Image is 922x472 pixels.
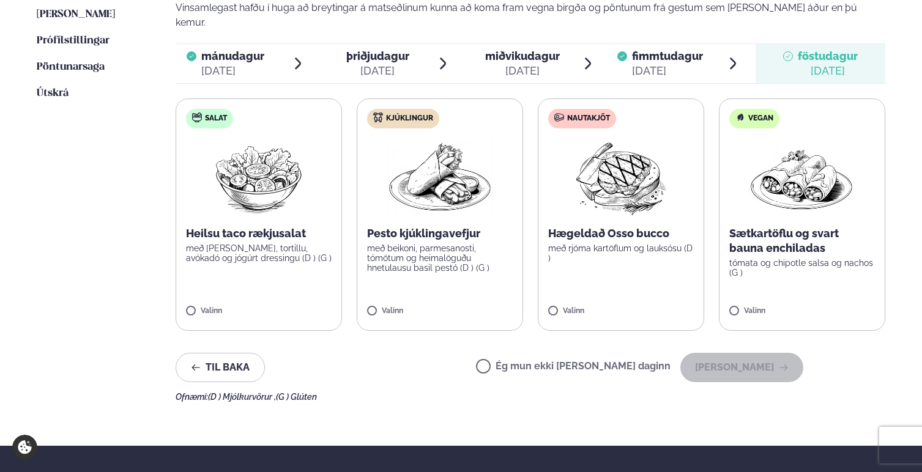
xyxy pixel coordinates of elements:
[798,50,858,62] span: föstudagur
[748,114,773,124] span: Vegan
[485,50,560,62] span: miðvikudagur
[567,114,610,124] span: Nautakjöt
[37,35,110,46] span: Prófílstillingar
[37,60,105,75] a: Pöntunarsaga
[367,243,513,273] p: með beikoni, parmesanosti, tómötum og heimalöguðu hnetulausu basil pestó (D ) (G )
[37,88,69,98] span: Útskrá
[346,50,409,62] span: þriðjudagur
[554,112,564,122] img: beef.svg
[186,243,332,263] p: með [PERSON_NAME], tortillu, avókadó og jógúrt dressingu (D ) (G )
[37,7,115,22] a: [PERSON_NAME]
[37,62,105,72] span: Pöntunarsaga
[632,64,703,78] div: [DATE]
[37,86,69,101] a: Útskrá
[729,226,875,256] p: Sætkartöflu og svart bauna enchiladas
[386,138,494,216] img: Wraps.png
[12,435,37,460] a: Cookie settings
[485,64,560,78] div: [DATE]
[176,392,885,402] div: Ofnæmi:
[548,226,694,241] p: Hægeldað Osso bucco
[201,64,264,78] div: [DATE]
[798,64,858,78] div: [DATE]
[567,138,675,216] img: Beef-Meat.png
[748,138,856,216] img: Enchilada.png
[680,353,803,382] button: [PERSON_NAME]
[192,112,202,122] img: salad.svg
[205,114,227,124] span: Salat
[37,9,115,20] span: [PERSON_NAME]
[208,392,276,402] span: (D ) Mjólkurvörur ,
[386,114,433,124] span: Kjúklingur
[548,243,694,263] p: með rjóma kartöflum og lauksósu (D )
[367,226,513,241] p: Pesto kjúklingavefjur
[176,1,885,30] p: Vinsamlegast hafðu í huga að breytingar á matseðlinum kunna að koma fram vegna birgða og pöntunum...
[205,138,313,216] img: Salad.png
[735,112,745,122] img: Vegan.svg
[201,50,264,62] span: mánudagur
[632,50,703,62] span: fimmtudagur
[373,112,383,122] img: chicken.svg
[37,34,110,48] a: Prófílstillingar
[346,64,409,78] div: [DATE]
[176,353,265,382] button: Til baka
[276,392,317,402] span: (G ) Glúten
[186,226,332,241] p: Heilsu taco rækjusalat
[729,258,875,278] p: tómata og chipotle salsa og nachos (G )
